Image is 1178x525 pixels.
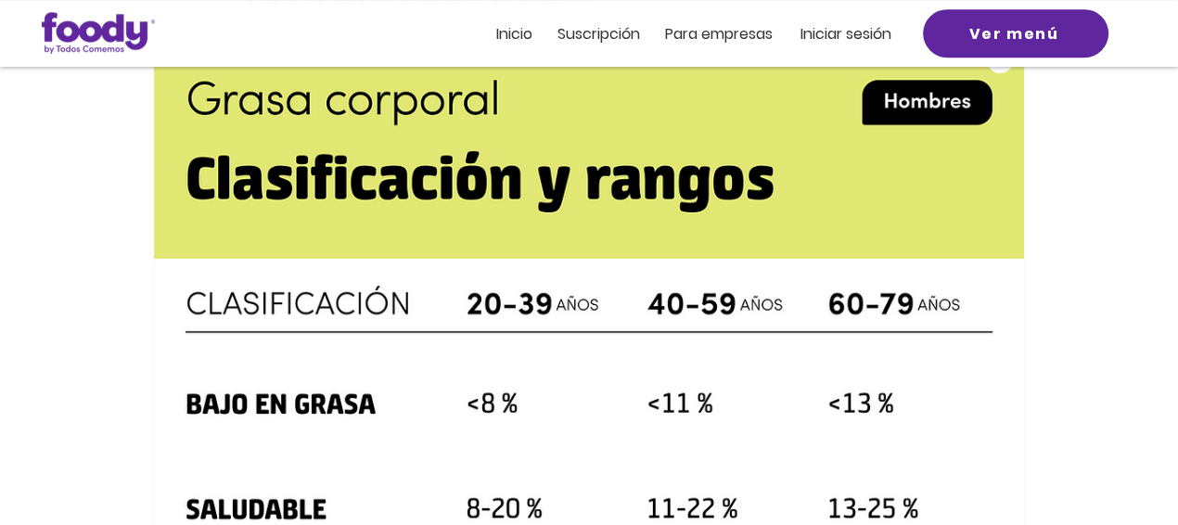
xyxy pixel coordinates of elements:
a: Suscripción [557,26,640,42]
a: Ver menú [923,9,1108,58]
span: Inicio [496,23,532,45]
span: Ver menú [969,22,1059,45]
span: Iniciar sesión [800,23,891,45]
a: Para empresas [665,26,773,42]
span: Suscripción [557,23,640,45]
iframe: Messagebird Livechat Widget [1070,417,1159,506]
span: Pa [665,23,683,45]
span: ra empresas [683,23,773,45]
a: Inicio [496,26,532,42]
a: Iniciar sesión [800,26,891,42]
img: Logo_Foody V2.0.0 (3).png [42,12,155,54]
